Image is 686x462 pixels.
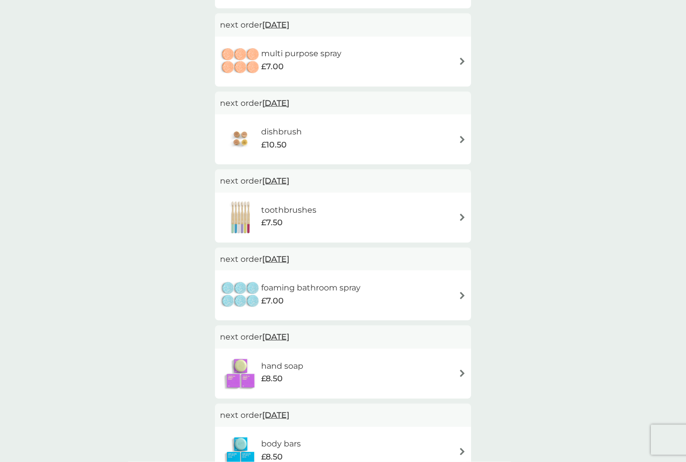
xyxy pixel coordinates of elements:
[459,58,466,65] img: arrow right
[220,122,261,157] img: dishbrush
[261,47,341,60] h6: multi purpose spray
[459,292,466,299] img: arrow right
[261,281,361,294] h6: foaming bathroom spray
[261,204,316,217] h6: toothbrushes
[261,216,283,229] span: £7.50
[220,19,466,32] p: next order
[459,214,466,221] img: arrow right
[220,97,466,110] p: next order
[220,331,466,344] p: next order
[261,138,287,151] span: £10.50
[261,294,284,307] span: £7.00
[220,278,261,313] img: foaming bathroom spray
[220,253,466,266] p: next order
[459,448,466,455] img: arrow right
[262,93,289,113] span: [DATE]
[261,60,284,73] span: £7.00
[262,327,289,347] span: [DATE]
[220,200,261,235] img: toothbrushes
[220,175,466,188] p: next order
[220,409,466,422] p: next order
[459,136,466,143] img: arrow right
[262,249,289,269] span: [DATE]
[261,125,302,138] h6: dishbrush
[261,360,303,373] h6: hand soap
[262,405,289,425] span: [DATE]
[261,372,283,385] span: £8.50
[220,356,261,391] img: hand soap
[262,171,289,191] span: [DATE]
[261,437,301,450] h6: body bars
[459,370,466,377] img: arrow right
[220,44,261,79] img: multi purpose spray
[262,15,289,35] span: [DATE]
